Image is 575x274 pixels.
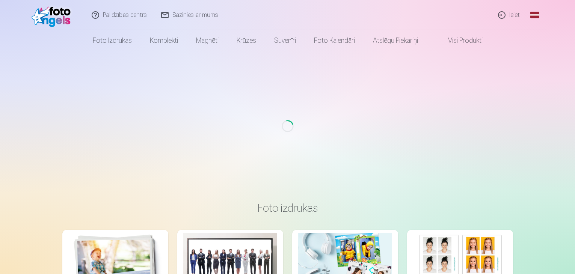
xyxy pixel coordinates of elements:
a: Visi produkti [427,30,492,51]
a: Komplekti [141,30,187,51]
h3: Foto izdrukas [68,201,507,215]
img: /fa1 [32,3,75,27]
a: Atslēgu piekariņi [364,30,427,51]
a: Foto kalendāri [305,30,364,51]
a: Krūzes [228,30,265,51]
a: Suvenīri [265,30,305,51]
a: Foto izdrukas [84,30,141,51]
a: Magnēti [187,30,228,51]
